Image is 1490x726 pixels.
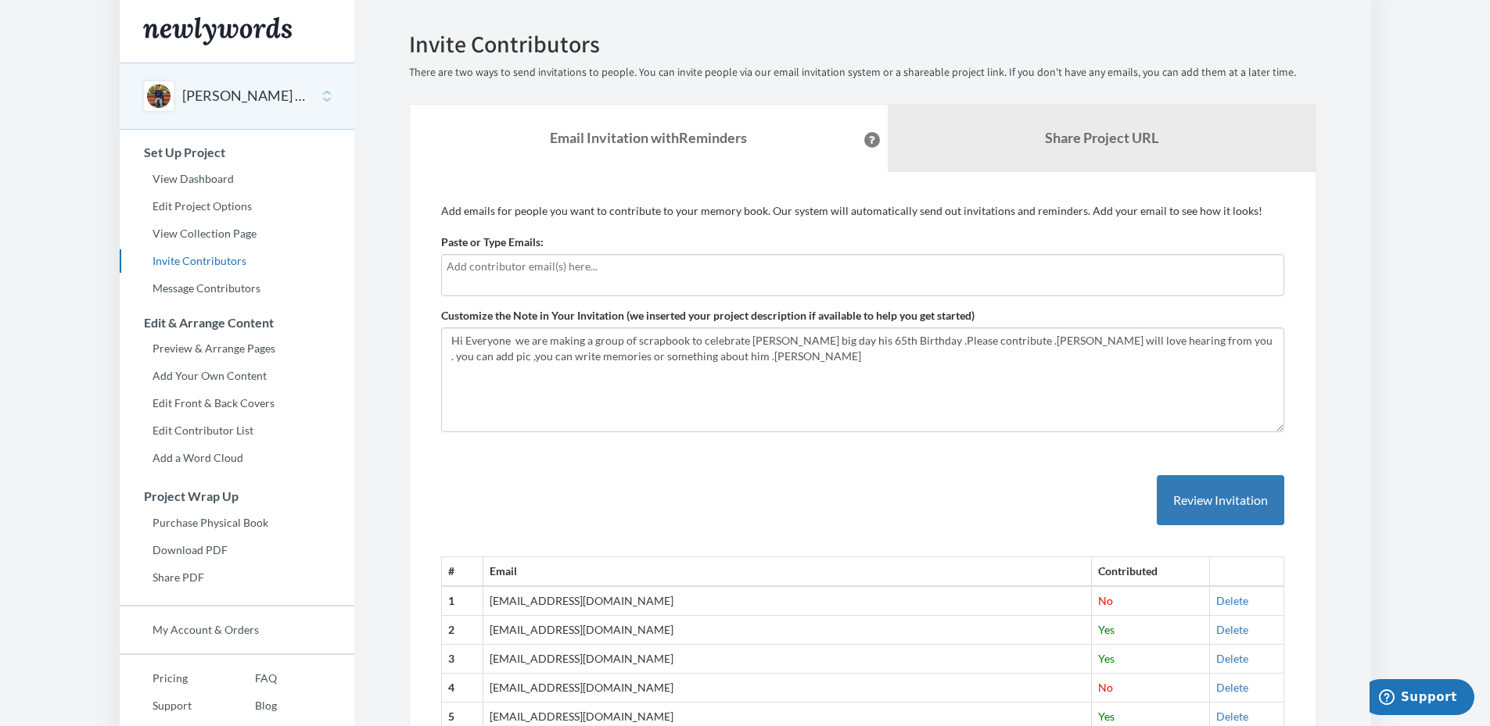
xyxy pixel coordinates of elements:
span: Yes [1098,623,1115,636]
button: Review Invitation [1157,475,1284,526]
a: Delete [1216,623,1248,636]
p: There are two ways to send invitations to people. You can invite people via our email invitation ... [409,65,1316,80]
span: Yes [1098,652,1115,665]
h3: Project Wrap Up [120,489,354,503]
a: Blog [222,694,277,717]
td: [EMAIL_ADDRESS][DOMAIN_NAME] [483,616,1092,645]
a: Edit Contributor List [120,419,354,442]
td: [EMAIL_ADDRESS][DOMAIN_NAME] [483,645,1092,674]
th: 1 [441,586,483,615]
iframe: Opens a widget where you can chat to one of our agents [1370,679,1474,718]
h3: Edit & Arrange Content [120,316,354,330]
a: Pricing [120,667,222,690]
strong: Email Invitation with Reminders [550,129,747,146]
a: Share PDF [120,566,354,589]
a: Invite Contributors [120,249,354,273]
a: Support [120,694,222,717]
a: Delete [1216,652,1248,665]
a: Delete [1216,594,1248,607]
td: [EMAIL_ADDRESS][DOMAIN_NAME] [483,586,1092,615]
p: Add emails for people you want to contribute to your memory book. Our system will automatically s... [441,203,1284,219]
a: Edit Project Options [120,195,354,218]
input: Add contributor email(s) here... [447,258,1279,275]
a: View Dashboard [120,167,354,191]
a: FAQ [222,667,277,690]
th: 4 [441,674,483,703]
th: Contributed [1092,557,1210,586]
span: Yes [1098,710,1115,723]
a: My Account & Orders [120,618,354,642]
a: Add Your Own Content [120,364,354,388]
a: Add a Word Cloud [120,446,354,470]
a: Message Contributors [120,277,354,300]
a: Preview & Arrange Pages [120,337,354,360]
h3: Set Up Project [120,145,354,159]
a: Purchase Physical Book [120,511,354,535]
b: Share Project URL [1045,129,1158,146]
td: [EMAIL_ADDRESS][DOMAIN_NAME] [483,674,1092,703]
label: Paste or Type Emails: [441,234,544,250]
th: Email [483,557,1092,586]
a: Delete [1216,710,1248,723]
th: 3 [441,645,483,674]
span: No [1098,594,1113,607]
th: 2 [441,616,483,645]
h2: Invite Contributors [409,31,1316,57]
a: Edit Front & Back Covers [120,392,354,415]
a: Delete [1216,681,1248,694]
a: Download PDF [120,538,354,562]
th: # [441,557,483,586]
span: No [1098,681,1113,694]
textarea: Hi Everyone we are making a group of scrapbook to celebrate [PERSON_NAME] big day his 65th Birthd... [441,327,1284,432]
a: View Collection Page [120,222,354,245]
label: Customize the Note in Your Invitation (we inserted your project description if available to help ... [441,308,975,324]
img: Newlywords logo [143,17,292,45]
button: [PERSON_NAME] 65th Birthday [182,86,309,106]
